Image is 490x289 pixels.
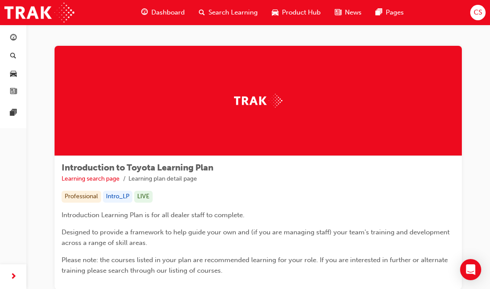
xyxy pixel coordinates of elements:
[10,271,17,282] span: next-icon
[103,191,132,203] div: Intro_LP
[151,7,185,18] span: Dashboard
[208,7,258,18] span: Search Learning
[62,175,120,182] a: Learning search page
[62,163,213,173] span: Introduction to Toyota Learning Plan
[192,4,265,22] a: search-iconSearch Learning
[265,4,328,22] a: car-iconProduct Hub
[10,70,17,78] span: car-icon
[10,52,16,60] span: search-icon
[62,191,101,203] div: Professional
[10,109,17,117] span: pages-icon
[134,4,192,22] a: guage-iconDashboard
[4,3,74,22] img: Trak
[10,88,17,96] span: news-icon
[345,7,362,18] span: News
[141,7,148,18] span: guage-icon
[10,34,17,42] span: guage-icon
[470,5,486,20] button: CS
[328,4,369,22] a: news-iconNews
[199,7,205,18] span: search-icon
[62,256,450,274] span: Please note: the courses listed in your plan are recommended learning for your role. If you are i...
[369,4,411,22] a: pages-iconPages
[134,191,153,203] div: LIVE
[386,7,404,18] span: Pages
[376,7,382,18] span: pages-icon
[234,94,282,107] img: Trak
[272,7,278,18] span: car-icon
[62,211,245,219] span: Introduction Learning Plan is for all dealer staff to complete.
[460,259,481,280] div: Open Intercom Messenger
[335,7,341,18] span: news-icon
[474,7,482,18] span: CS
[128,174,197,184] li: Learning plan detail page
[62,228,451,247] span: Designed to provide a framework to help guide your own and (if you are managing staff) your team'...
[282,7,321,18] span: Product Hub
